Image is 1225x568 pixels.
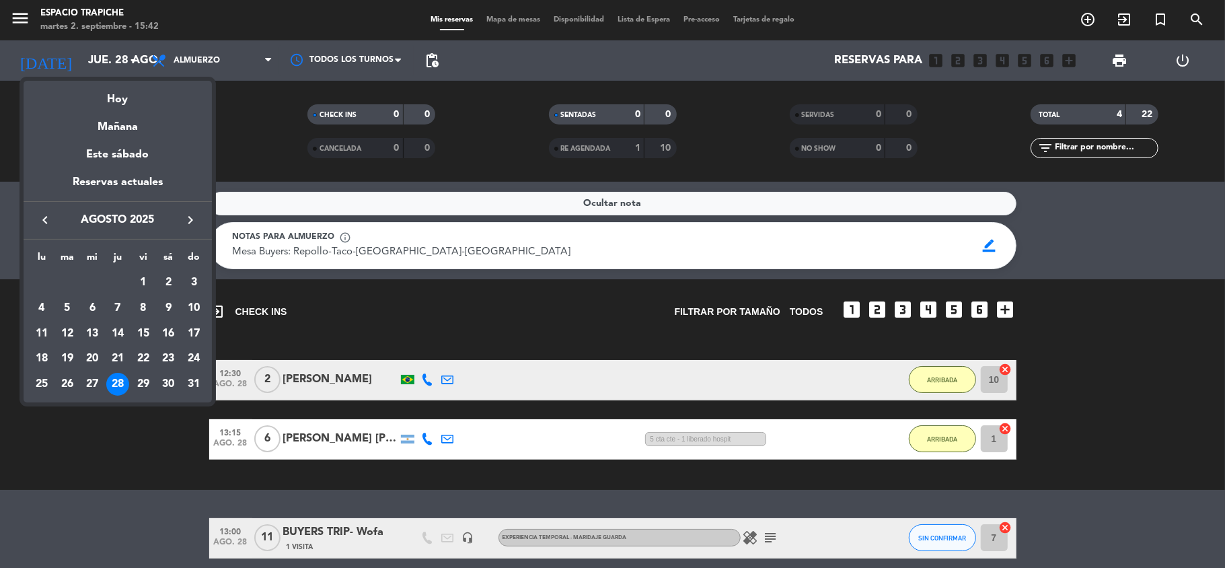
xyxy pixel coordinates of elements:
td: 13 de agosto de 2025 [79,321,105,347]
div: 30 [157,373,180,396]
td: 5 de agosto de 2025 [54,295,80,321]
div: 31 [182,373,205,396]
td: 27 de agosto de 2025 [79,371,105,397]
div: 26 [56,373,79,396]
div: Hoy [24,81,212,108]
div: 4 [30,297,53,320]
td: 25 de agosto de 2025 [29,371,54,397]
div: Este sábado [24,136,212,174]
div: 6 [81,297,104,320]
div: 19 [56,347,79,370]
td: 10 de agosto de 2025 [181,295,207,321]
th: viernes [131,250,156,271]
td: 3 de agosto de 2025 [181,270,207,295]
td: 29 de agosto de 2025 [131,371,156,397]
div: 16 [157,322,180,345]
td: 21 de agosto de 2025 [105,346,131,371]
th: miércoles [79,250,105,271]
i: keyboard_arrow_right [182,212,198,228]
td: 2 de agosto de 2025 [156,270,182,295]
div: 7 [106,297,129,320]
div: 10 [182,297,205,320]
th: martes [54,250,80,271]
div: 18 [30,347,53,370]
div: Reservas actuales [24,174,212,201]
td: 18 de agosto de 2025 [29,346,54,371]
td: 6 de agosto de 2025 [79,295,105,321]
td: 16 de agosto de 2025 [156,321,182,347]
div: 17 [182,322,205,345]
div: 21 [106,347,129,370]
div: 11 [30,322,53,345]
div: 8 [132,297,155,320]
td: 1 de agosto de 2025 [131,270,156,295]
td: 15 de agosto de 2025 [131,321,156,347]
div: 27 [81,373,104,396]
div: 1 [132,271,155,294]
td: 28 de agosto de 2025 [105,371,131,397]
td: 8 de agosto de 2025 [131,295,156,321]
th: jueves [105,250,131,271]
td: AGO. [29,270,131,295]
td: 4 de agosto de 2025 [29,295,54,321]
button: keyboard_arrow_left [33,211,57,229]
button: keyboard_arrow_right [178,211,202,229]
td: 22 de agosto de 2025 [131,346,156,371]
td: 9 de agosto de 2025 [156,295,182,321]
td: 12 de agosto de 2025 [54,321,80,347]
div: 5 [56,297,79,320]
div: 3 [182,271,205,294]
td: 30 de agosto de 2025 [156,371,182,397]
td: 14 de agosto de 2025 [105,321,131,347]
td: 23 de agosto de 2025 [156,346,182,371]
div: 28 [106,373,129,396]
div: 13 [81,322,104,345]
span: agosto 2025 [57,211,178,229]
div: 9 [157,297,180,320]
div: 12 [56,322,79,345]
div: 24 [182,347,205,370]
td: 26 de agosto de 2025 [54,371,80,397]
div: 22 [132,347,155,370]
div: 15 [132,322,155,345]
td: 24 de agosto de 2025 [181,346,207,371]
td: 17 de agosto de 2025 [181,321,207,347]
div: 25 [30,373,53,396]
th: domingo [181,250,207,271]
td: 19 de agosto de 2025 [54,346,80,371]
div: Mañana [24,108,212,136]
div: 14 [106,322,129,345]
td: 20 de agosto de 2025 [79,346,105,371]
td: 11 de agosto de 2025 [29,321,54,347]
i: keyboard_arrow_left [37,212,53,228]
div: 2 [157,271,180,294]
td: 7 de agosto de 2025 [105,295,131,321]
div: 23 [157,347,180,370]
td: 31 de agosto de 2025 [181,371,207,397]
div: 20 [81,347,104,370]
th: lunes [29,250,54,271]
th: sábado [156,250,182,271]
div: 29 [132,373,155,396]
